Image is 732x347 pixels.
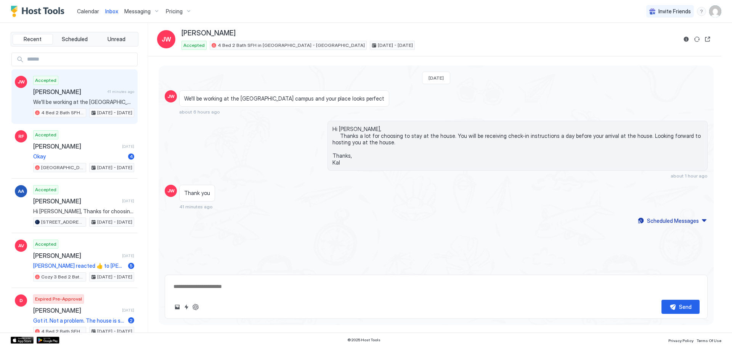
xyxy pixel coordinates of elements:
[13,34,53,45] button: Recent
[162,35,171,44] span: JW
[24,36,42,43] span: Recent
[671,173,708,179] span: about 1 hour ago
[122,144,134,149] span: [DATE]
[122,198,134,203] span: [DATE]
[35,131,56,138] span: Accepted
[703,35,712,44] button: Open reservation
[97,164,132,171] span: [DATE] - [DATE]
[105,7,118,15] a: Inbox
[97,219,132,225] span: [DATE] - [DATE]
[33,88,104,96] span: [PERSON_NAME]
[18,78,25,85] span: JW
[682,35,691,44] button: Reservation information
[41,164,84,171] span: [GEOGRAPHIC_DATA] · Beautiful 3 Bedroom Townhome central to the town
[97,273,132,280] span: [DATE] - [DATE]
[661,300,700,314] button: Send
[77,7,99,15] a: Calendar
[41,328,84,335] span: 4 Bed 2 Bath SFH in [GEOGRAPHIC_DATA] - [GEOGRAPHIC_DATA]
[182,302,191,312] button: Quick reply
[18,242,24,249] span: AV
[33,307,119,314] span: [PERSON_NAME]
[218,42,365,49] span: 4 Bed 2 Bath SFH in [GEOGRAPHIC_DATA] - [GEOGRAPHIC_DATA]
[41,219,84,225] span: [STREET_ADDRESS]
[697,336,721,344] a: Terms Of Use
[33,208,134,215] span: Hi [PERSON_NAME], Thanks for choosing to stay at our house. We are looking forward to host you du...
[184,190,210,197] span: Thank you
[658,8,691,15] span: Invite Friends
[107,89,134,94] span: 41 minutes ago
[179,109,220,115] span: about 6 hours ago
[35,296,82,302] span: Expired Pre-Approval
[173,302,182,312] button: Upload image
[41,273,84,280] span: Cozy 3 Bed 2 Bath house in [GEOGRAPHIC_DATA] [GEOGRAPHIC_DATA] 6 [PERSON_NAME]
[130,263,133,269] span: 5
[41,109,84,116] span: 4 Bed 2 Bath SFH in [GEOGRAPHIC_DATA] - [GEOGRAPHIC_DATA]
[62,36,88,43] span: Scheduled
[130,318,133,323] span: 2
[18,133,24,140] span: RF
[55,34,95,45] button: Scheduled
[130,154,133,159] span: 4
[183,42,205,49] span: Accepted
[33,153,125,160] span: Okay
[11,337,34,344] a: App Store
[692,35,701,44] button: Sync reservation
[647,217,699,225] div: Scheduled Messages
[97,328,132,335] span: [DATE] - [DATE]
[108,36,125,43] span: Unread
[19,297,23,304] span: D
[97,109,132,116] span: [DATE] - [DATE]
[37,337,59,344] a: Google Play Store
[35,186,56,193] span: Accepted
[637,216,708,226] button: Scheduled Messages
[167,93,175,100] span: JW
[429,75,444,81] span: [DATE]
[347,337,380,342] span: © 2025 Host Tools
[697,7,706,16] div: menu
[179,204,213,209] span: 41 minutes ago
[33,99,134,106] span: We'll be working at the [GEOGRAPHIC_DATA] campus and your place looks perfect
[668,338,693,343] span: Privacy Policy
[24,53,137,66] input: Input Field
[33,317,125,324] span: Got it. Not a problem. The house is spacious enough for your group. Are you traveling with family?
[697,338,721,343] span: Terms Of Use
[105,8,118,14] span: Inbox
[122,253,134,258] span: [DATE]
[124,8,151,15] span: Messaging
[167,187,175,194] span: JW
[33,262,125,269] span: [PERSON_NAME] reacted 👍 to [PERSON_NAME]’s message "Thank you for letting us know. Have a safe tr...
[33,252,119,259] span: [PERSON_NAME]
[11,32,138,46] div: tab-group
[96,34,136,45] button: Unread
[35,77,56,84] span: Accepted
[709,5,721,18] div: User profile
[184,95,384,102] span: We'll be working at the [GEOGRAPHIC_DATA] campus and your place looks perfect
[378,42,413,49] span: [DATE] - [DATE]
[33,142,119,150] span: [PERSON_NAME]
[668,336,693,344] a: Privacy Policy
[181,29,236,38] span: [PERSON_NAME]
[122,308,134,313] span: [DATE]
[332,126,703,166] span: Hi [PERSON_NAME], Thanks a lot for choosing to stay at the house. You will be receiving check-in ...
[166,8,183,15] span: Pricing
[679,303,692,311] div: Send
[191,302,200,312] button: ChatGPT Auto Reply
[35,241,56,248] span: Accepted
[33,197,119,205] span: [PERSON_NAME]
[11,6,68,17] a: Host Tools Logo
[18,188,24,195] span: AA
[77,8,99,14] span: Calendar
